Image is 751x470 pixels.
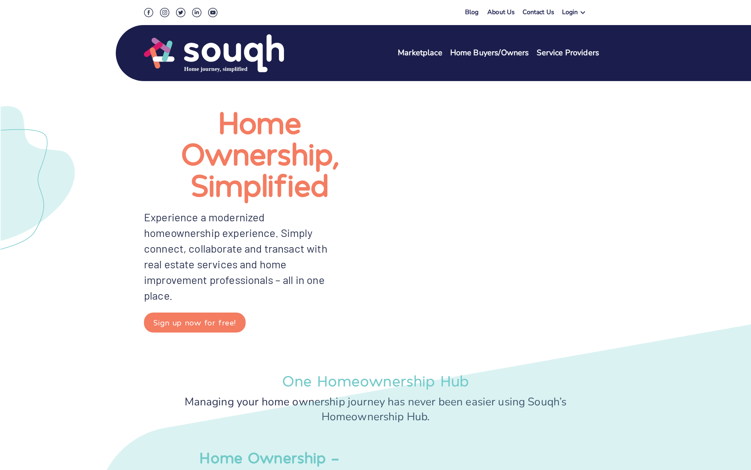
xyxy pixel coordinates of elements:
img: Facebook Social Icon [144,8,153,17]
a: Contact Us [523,8,554,19]
a: About Us [487,8,515,19]
a: Marketplace [398,47,442,59]
iframe: Souqh it up! Make homeownership stress-free! [384,106,599,255]
a: Service Providers [537,47,599,59]
img: Instagram Social Icon [160,8,169,17]
img: Twitter Social Icon [176,8,185,17]
button: Sign up now for free! [144,313,246,333]
div: One Homeownership Hub [144,371,607,390]
img: Youtube Social Icon [208,8,217,17]
img: Souqh Logo [144,33,284,73]
a: Blog [465,8,479,16]
h1: Home Ownership, Simplified [144,106,375,200]
div: Sign up now for free! [153,316,236,329]
div: Managing your home ownership journey has never been easier using Souqh’s Homeownership Hub. [144,394,607,424]
div: Experience a modernized homeownership experience. Simply connect, collaborate and transact with r... [144,209,337,303]
a: Home Buyers/Owners [450,47,529,59]
div: Login [562,8,578,19]
img: LinkedIn Social Icon [192,8,201,17]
